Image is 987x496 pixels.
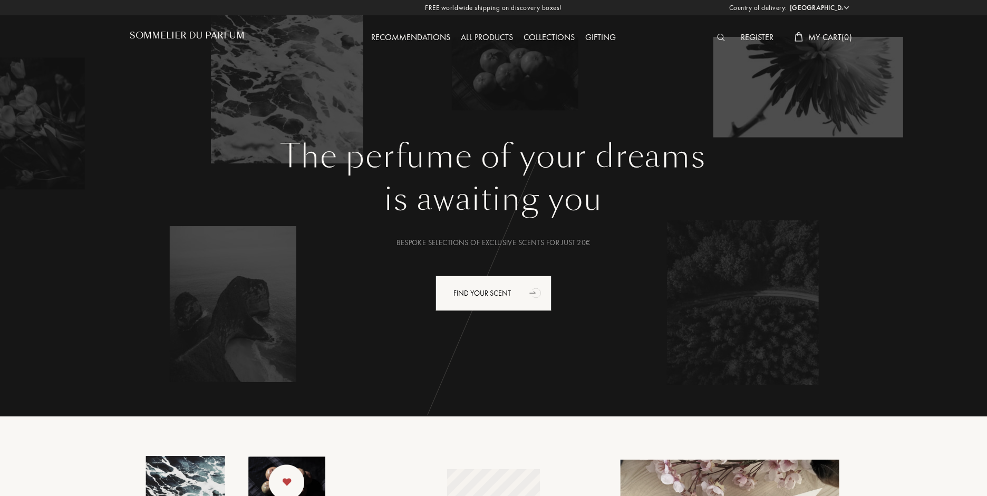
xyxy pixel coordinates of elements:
[580,31,621,45] div: Gifting
[138,176,849,223] div: is awaiting you
[717,34,725,41] img: search_icn_white.svg
[456,32,518,43] a: All products
[526,282,547,303] div: animation
[580,32,621,43] a: Gifting
[138,138,849,176] h1: The perfume of your dreams
[436,276,551,311] div: Find your scent
[366,31,456,45] div: Recommendations
[518,31,580,45] div: Collections
[456,31,518,45] div: All products
[428,276,559,311] a: Find your scentanimation
[736,32,779,43] a: Register
[736,31,779,45] div: Register
[130,31,245,45] a: Sommelier du Parfum
[808,32,852,43] span: My Cart ( 0 )
[130,31,245,41] h1: Sommelier du Parfum
[138,237,849,248] div: Bespoke selections of exclusive scents for just 20€
[729,3,787,13] span: Country of delivery:
[518,32,580,43] a: Collections
[795,32,803,42] img: cart_white.svg
[366,32,456,43] a: Recommendations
